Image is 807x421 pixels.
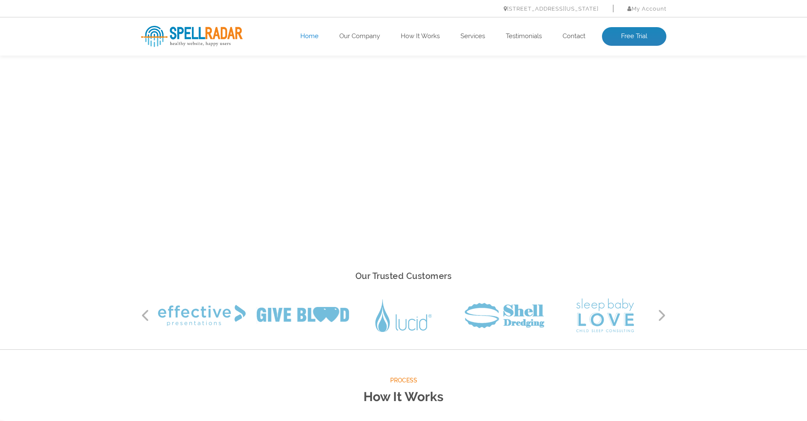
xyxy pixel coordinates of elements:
[158,305,246,326] img: Effective
[375,299,432,332] img: Lucid
[141,269,666,284] h2: Our Trusted Customers
[141,375,666,386] span: Process
[257,307,349,324] img: Give Blood
[141,386,666,408] h2: How It Works
[576,298,634,332] img: Sleep Baby Love
[141,309,150,322] button: Previous
[658,309,666,322] button: Next
[465,303,544,328] img: Shell Dredging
